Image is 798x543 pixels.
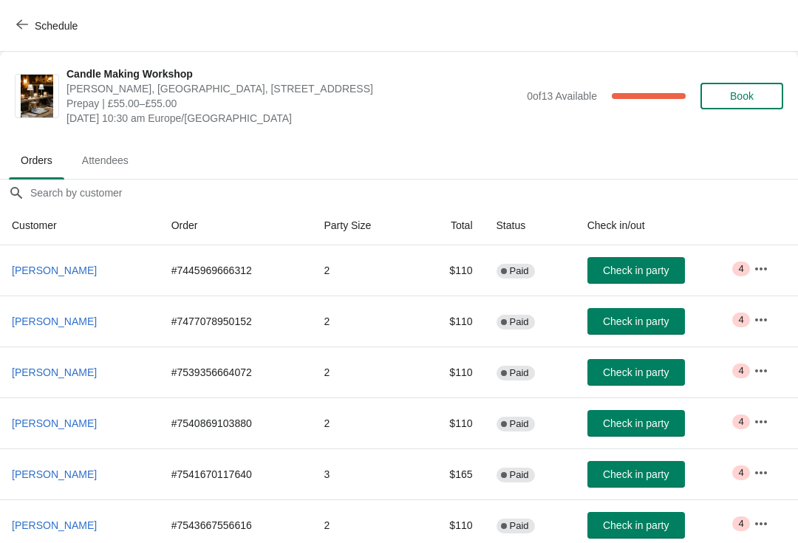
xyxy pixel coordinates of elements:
[416,296,485,346] td: $110
[738,416,743,428] span: 4
[312,296,415,346] td: 2
[738,314,743,326] span: 4
[7,13,89,39] button: Schedule
[66,96,519,111] span: Prepay | £55.00–£55.00
[12,264,97,276] span: [PERSON_NAME]
[510,520,529,532] span: Paid
[603,468,669,480] span: Check in party
[416,397,485,448] td: $110
[510,316,529,328] span: Paid
[587,512,685,539] button: Check in party
[738,467,743,479] span: 4
[416,245,485,296] td: $110
[6,461,103,488] button: [PERSON_NAME]
[6,257,103,284] button: [PERSON_NAME]
[416,346,485,397] td: $110
[603,417,669,429] span: Check in party
[66,111,519,126] span: [DATE] 10:30 am Europe/[GEOGRAPHIC_DATA]
[12,468,97,480] span: [PERSON_NAME]
[6,410,103,437] button: [PERSON_NAME]
[12,417,97,429] span: [PERSON_NAME]
[66,66,519,81] span: Candle Making Workshop
[603,519,669,531] span: Check in party
[416,206,485,245] th: Total
[160,397,313,448] td: # 7540869103880
[603,315,669,327] span: Check in party
[160,448,313,499] td: # 7541670117640
[312,397,415,448] td: 2
[730,90,754,102] span: Book
[12,519,97,531] span: [PERSON_NAME]
[160,206,313,245] th: Order
[160,346,313,397] td: # 7539356664072
[312,448,415,499] td: 3
[603,264,669,276] span: Check in party
[6,308,103,335] button: [PERSON_NAME]
[312,346,415,397] td: 2
[587,461,685,488] button: Check in party
[738,365,743,377] span: 4
[160,296,313,346] td: # 7477078950152
[12,366,97,378] span: [PERSON_NAME]
[416,448,485,499] td: $165
[587,308,685,335] button: Check in party
[21,75,53,117] img: Candle Making Workshop
[66,81,519,96] span: [PERSON_NAME], [GEOGRAPHIC_DATA], [STREET_ADDRESS]
[738,518,743,530] span: 4
[70,147,140,174] span: Attendees
[9,147,64,174] span: Orders
[587,410,685,437] button: Check in party
[510,265,529,277] span: Paid
[587,359,685,386] button: Check in party
[312,245,415,296] td: 2
[700,83,783,109] button: Book
[510,469,529,481] span: Paid
[312,206,415,245] th: Party Size
[527,90,597,102] span: 0 of 13 Available
[485,206,576,245] th: Status
[576,206,742,245] th: Check in/out
[160,245,313,296] td: # 7445969666312
[30,180,798,206] input: Search by customer
[6,512,103,539] button: [PERSON_NAME]
[510,418,529,430] span: Paid
[587,257,685,284] button: Check in party
[35,20,78,32] span: Schedule
[510,367,529,379] span: Paid
[6,359,103,386] button: [PERSON_NAME]
[12,315,97,327] span: [PERSON_NAME]
[738,263,743,275] span: 4
[603,366,669,378] span: Check in party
